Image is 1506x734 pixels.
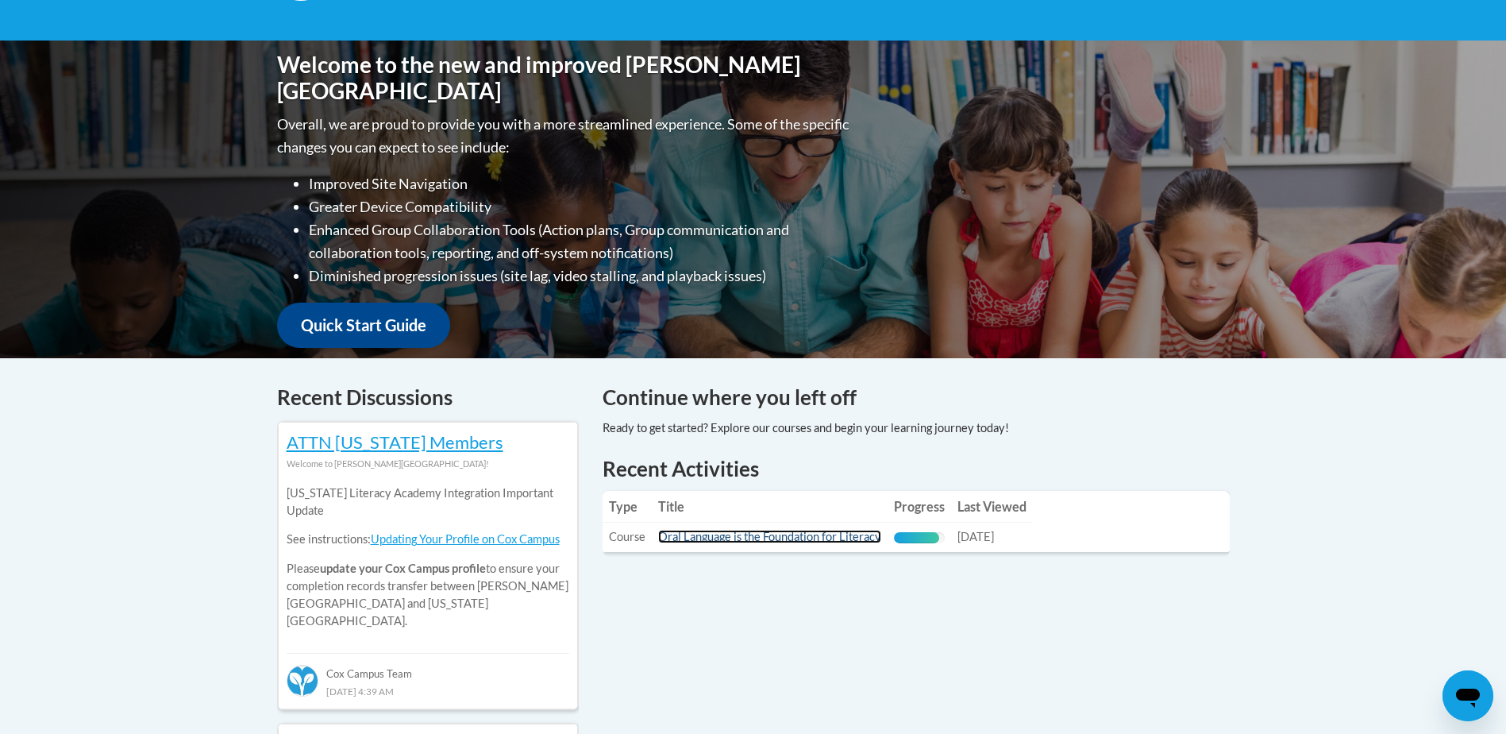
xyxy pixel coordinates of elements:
b: update your Cox Campus profile [320,562,486,575]
span: [DATE] [957,530,994,543]
th: Progress [888,491,951,523]
li: Improved Site Navigation [309,172,853,195]
p: [US_STATE] Literacy Academy Integration Important Update [287,485,569,520]
div: Please to ensure your completion records transfer between [PERSON_NAME][GEOGRAPHIC_DATA] and [US_... [287,473,569,642]
h1: Welcome to the new and improved [PERSON_NAME][GEOGRAPHIC_DATA] [277,52,853,105]
li: Enhanced Group Collaboration Tools (Action plans, Group communication and collaboration tools, re... [309,218,853,265]
div: Welcome to [PERSON_NAME][GEOGRAPHIC_DATA]! [287,455,569,473]
iframe: Button to launch messaging window [1442,670,1493,721]
h4: Recent Discussions [277,382,579,413]
div: Cox Campus Team [287,653,569,682]
a: Oral Language is the Foundation for Literacy [658,530,881,543]
p: Overall, we are proud to provide you with a more streamlined experience. Some of the specific cha... [277,113,853,159]
li: Greater Device Compatibility [309,195,853,218]
a: ATTN [US_STATE] Members [287,431,503,453]
h4: Continue where you left off [603,382,1230,413]
span: Course [609,530,645,543]
p: See instructions: [287,531,569,548]
div: [DATE] 4:39 AM [287,682,569,700]
th: Title [652,491,888,523]
a: Updating Your Profile on Cox Campus [371,532,560,546]
th: Type [603,491,652,523]
div: Progress, % [894,532,940,543]
li: Diminished progression issues (site lag, video stalling, and playback issues) [309,265,853,288]
a: Quick Start Guide [277,303,450,348]
h1: Recent Activities [603,454,1230,483]
th: Last Viewed [951,491,1033,523]
img: Cox Campus Team [287,665,318,697]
